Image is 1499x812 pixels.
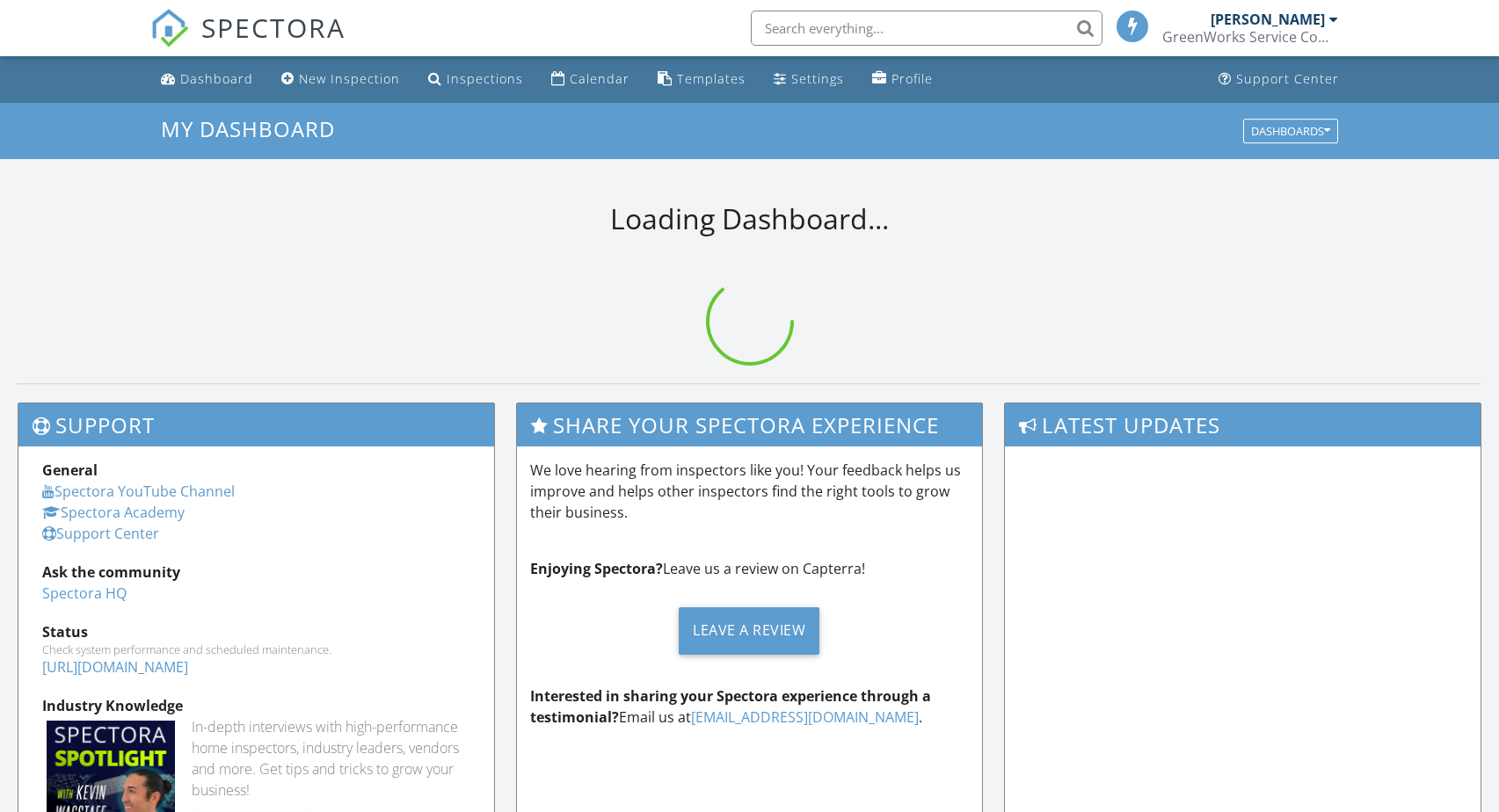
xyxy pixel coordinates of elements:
a: Support Center [1212,63,1346,96]
div: GreenWorks Service Company [1162,28,1338,46]
a: Spectora Academy [42,503,185,522]
div: Calendar [570,70,629,87]
div: Support Center [1236,70,1339,87]
h3: Support [18,403,494,446]
a: Calendar [544,63,637,96]
a: [URL][DOMAIN_NAME] [42,657,188,677]
a: New Inspection [274,63,407,96]
h3: Share Your Spectora Experience [517,403,982,446]
a: SPECTORA [150,24,346,61]
div: New Inspection [299,70,400,87]
strong: General [42,460,98,480]
strong: Interested in sharing your Spectora experience through a testimonial? [530,686,931,727]
span: My Dashboard [161,114,335,143]
p: We love hearing from inspectors like you! Your feedback helps us improve and helps other inspecto... [530,460,969,523]
div: Templates [677,70,746,87]
a: Leave a Review [530,593,969,668]
div: Ask the community [42,562,470,583]
img: The Best Home Inspection Software - Spectora [150,9,189,47]
div: Industry Knowledge [42,695,470,716]
p: Leave us a review on Capterra! [530,558,969,579]
div: Profile [891,70,933,87]
a: Support Center [42,524,159,543]
a: Settings [767,63,851,96]
a: Templates [651,63,753,96]
span: SPECTORA [201,9,346,46]
a: [EMAIL_ADDRESS][DOMAIN_NAME] [691,707,919,727]
a: Spectora HQ [42,584,127,603]
a: Dashboard [154,63,260,96]
div: Settings [791,70,844,87]
div: Dashboards [1251,125,1330,137]
a: Profile [865,63,940,96]
a: Inspections [421,63,530,96]
h3: Latest Updates [1005,403,1481,446]
div: Check system performance and scheduled maintenance. [42,642,470,656]
input: Search everything... [751,11,1102,46]
div: In-depth interviews with high-performance home inspectors, industry leaders, vendors and more. Ge... [192,716,470,801]
strong: Enjoying Spectora? [530,559,663,578]
div: Inspections [447,70,523,87]
div: [PERSON_NAME] [1211,11,1325,28]
div: Status [42,621,470,642]
a: Spectora YouTube Channel [42,482,235,501]
div: Dashboard [180,70,253,87]
button: Dashboards [1243,119,1338,143]
div: Leave a Review [679,607,819,655]
p: Email us at . [530,685,969,728]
